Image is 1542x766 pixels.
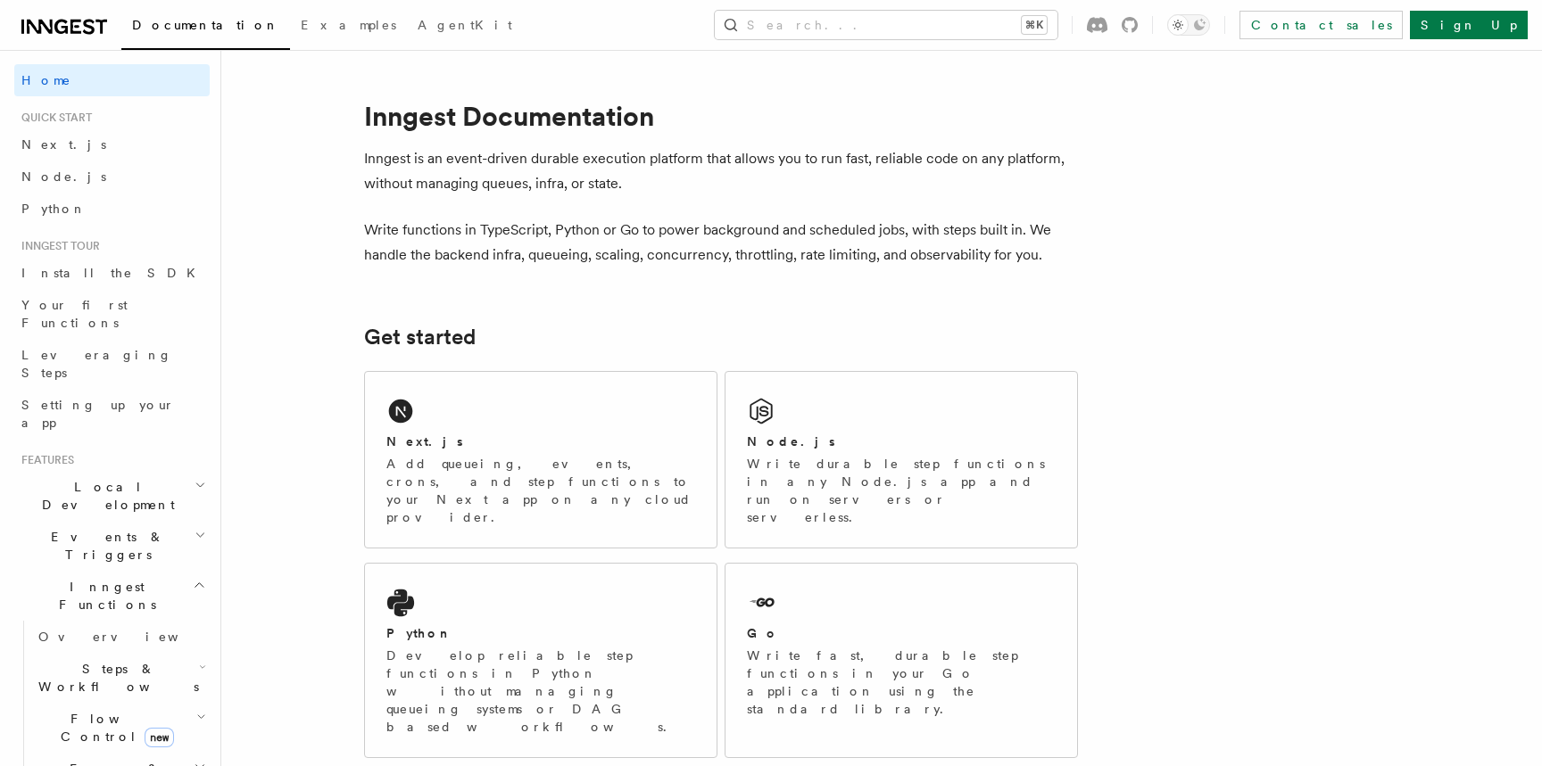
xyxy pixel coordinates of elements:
span: Features [14,453,74,467]
a: Setting up your app [14,389,210,439]
a: Get started [364,325,476,350]
span: Next.js [21,137,106,152]
span: Documentation [132,18,279,32]
p: Write fast, durable step functions in your Go application using the standard library. [747,647,1056,718]
span: Steps & Workflows [31,660,199,696]
a: AgentKit [407,5,523,48]
a: Home [14,64,210,96]
a: Leveraging Steps [14,339,210,389]
h2: Next.js [386,432,463,450]
h1: Inngest Documentation [364,100,1078,132]
span: Home [21,71,71,89]
a: Python [14,193,210,225]
span: Setting up your app [21,398,175,430]
button: Steps & Workflows [31,653,210,703]
span: Node.js [21,169,106,184]
button: Inngest Functions [14,571,210,621]
button: Local Development [14,471,210,521]
span: Quick start [14,111,92,125]
a: Sign Up [1410,11,1528,39]
kbd: ⌘K [1022,16,1047,34]
a: Node.js [14,161,210,193]
a: Documentation [121,5,290,50]
p: Inngest is an event-driven durable execution platform that allows you to run fast, reliable code ... [364,146,1078,196]
h2: Go [747,624,779,642]
span: new [145,728,174,747]
a: Next.js [14,128,210,161]
span: Overview [38,630,222,644]
a: Install the SDK [14,257,210,289]
a: Examples [290,5,407,48]
button: Flow Controlnew [31,703,210,753]
a: Your first Functions [14,289,210,339]
a: Overview [31,621,210,653]
a: Node.jsWrite durable step functions in any Node.js app and run on servers or serverless. [725,371,1078,548]
span: Inngest Functions [14,578,193,614]
a: PythonDevelop reliable step functions in Python without managing queueing systems or DAG based wo... [364,563,717,758]
a: GoWrite fast, durable step functions in your Go application using the standard library. [725,563,1078,758]
button: Toggle dark mode [1167,14,1210,36]
h2: Python [386,624,452,642]
span: Leveraging Steps [21,348,172,380]
button: Events & Triggers [14,521,210,571]
span: Events & Triggers [14,528,195,564]
span: Flow Control [31,710,196,745]
p: Write functions in TypeScript, Python or Go to power background and scheduled jobs, with steps bu... [364,218,1078,268]
h2: Node.js [747,432,835,450]
span: Inngest tour [14,239,100,253]
span: Examples [301,18,396,32]
p: Develop reliable step functions in Python without managing queueing systems or DAG based workflows. [386,647,695,736]
span: AgentKit [418,18,512,32]
p: Add queueing, events, crons, and step functions to your Next app on any cloud provider. [386,455,695,526]
span: Install the SDK [21,266,206,280]
span: Local Development [14,478,195,514]
span: Python [21,202,87,216]
a: Contact sales [1239,11,1403,39]
button: Search...⌘K [715,11,1057,39]
p: Write durable step functions in any Node.js app and run on servers or serverless. [747,455,1056,526]
a: Next.jsAdd queueing, events, crons, and step functions to your Next app on any cloud provider. [364,371,717,548]
span: Your first Functions [21,298,128,330]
